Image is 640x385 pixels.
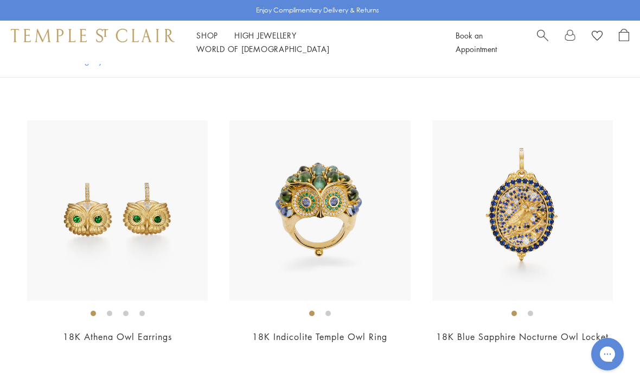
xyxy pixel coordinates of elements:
a: Book an Appointment [456,30,497,54]
p: Enjoy Complimentary Delivery & Returns [256,5,379,16]
img: 18K Indicolite Temple Owl Ring [229,120,410,301]
nav: Main navigation [196,29,431,56]
a: 18K Blue Sapphire Nocturne Owl Locket [436,331,609,343]
a: 18K Indicolite Temple Owl Ring [252,331,387,343]
a: 18K Athena Owl Earrings [63,331,172,343]
img: E36186-OWLTG [27,120,208,301]
a: High JewelleryHigh Jewellery [234,30,297,41]
a: World of [DEMOGRAPHIC_DATA]World of [DEMOGRAPHIC_DATA] [196,43,329,54]
a: View Wishlist [592,29,603,45]
img: 18K Blue Sapphire Nocturne Owl Locket [432,120,613,301]
a: ShopShop [196,30,218,41]
a: Open Shopping Bag [619,29,629,56]
a: Search [537,29,548,56]
img: Temple St. Clair [11,29,175,42]
iframe: Gorgias live chat messenger [586,334,629,374]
